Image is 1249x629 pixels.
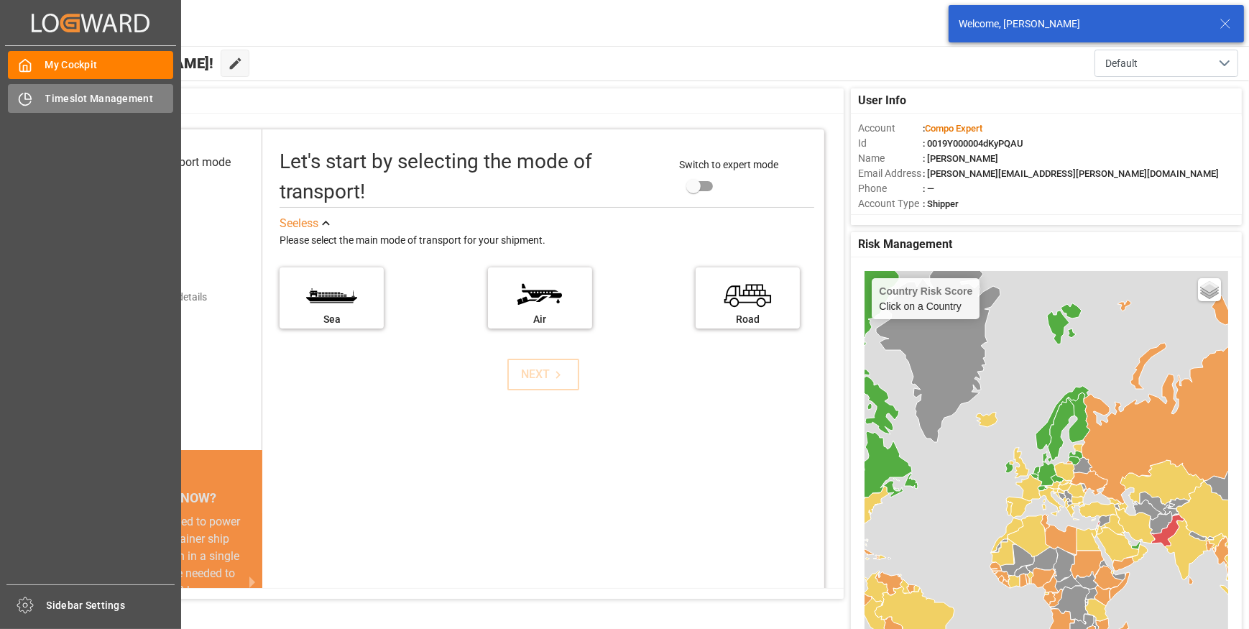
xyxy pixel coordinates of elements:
[923,168,1219,179] span: : [PERSON_NAME][EMAIL_ADDRESS][PERSON_NAME][DOMAIN_NAME]
[959,17,1206,32] div: Welcome, [PERSON_NAME]
[522,366,566,383] div: NEXT
[287,312,377,327] div: Sea
[925,123,982,134] span: Compo Expert
[1094,50,1238,77] button: open menu
[45,91,174,106] span: Timeslot Management
[280,232,814,249] div: Please select the main mode of transport for your shipment.
[923,138,1023,149] span: : 0019Y000004dKyPQAU
[507,359,579,390] button: NEXT
[858,121,923,136] span: Account
[858,151,923,166] span: Name
[280,215,318,232] div: See less
[119,154,231,171] div: Select transport mode
[858,196,923,211] span: Account Type
[923,183,934,194] span: : —
[703,312,793,327] div: Road
[858,92,906,109] span: User Info
[280,147,665,207] div: Let's start by selecting the mode of transport!
[858,181,923,196] span: Phone
[8,51,173,79] a: My Cockpit
[495,312,585,327] div: Air
[858,236,952,253] span: Risk Management
[858,166,923,181] span: Email Address
[1105,56,1138,71] span: Default
[858,136,923,151] span: Id
[923,123,982,134] span: :
[47,598,175,613] span: Sidebar Settings
[923,153,998,164] span: : [PERSON_NAME]
[45,58,174,73] span: My Cockpit
[680,159,779,170] span: Switch to expert mode
[8,84,173,112] a: Timeslot Management
[879,285,972,297] h4: Country Risk Score
[1198,278,1221,301] a: Layers
[879,285,972,312] div: Click on a Country
[923,198,959,209] span: : Shipper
